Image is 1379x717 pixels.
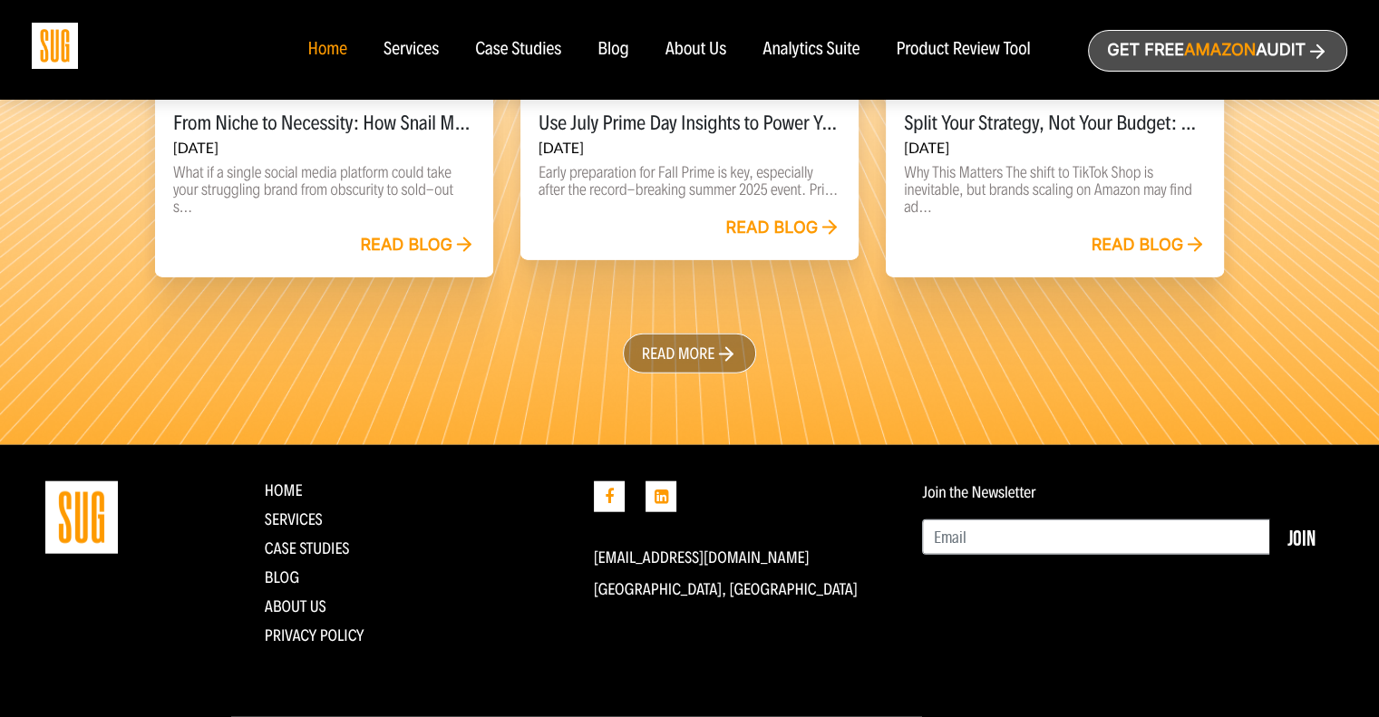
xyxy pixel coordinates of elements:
[904,140,1206,157] h6: [DATE]
[32,23,78,69] img: Sug
[597,40,629,60] a: Blog
[1088,30,1347,72] a: Get freeAmazonAudit
[896,40,1030,60] a: Product Review Tool
[265,538,350,558] a: CASE STUDIES
[1269,519,1334,556] button: Join
[539,140,840,157] h6: [DATE]
[1092,236,1207,256] a: Read blog
[173,140,475,157] h6: [DATE]
[726,218,841,238] a: Read blog
[922,483,1035,501] label: Join the Newsletter
[307,40,346,60] a: Home
[265,596,326,616] a: About Us
[594,580,896,598] p: [GEOGRAPHIC_DATA], [GEOGRAPHIC_DATA]
[539,164,840,199] p: Early preparation for Fall Prime is key, especially after the record-breaking summer 2025 event. ...
[922,519,1270,556] input: Email
[594,547,810,567] a: [EMAIL_ADDRESS][DOMAIN_NAME]
[45,481,118,554] img: Straight Up Growth
[173,164,475,216] p: What if a single social media platform could take your struggling brand from obscurity to sold-ou...
[384,40,439,60] a: Services
[665,40,727,60] a: About Us
[762,40,859,60] a: Analytics Suite
[173,112,475,134] h5: From Niche to Necessity: How Snail Mucin Went Viral on TikTok
[904,164,1206,216] p: Why This Matters The shift to TikTok Shop is inevitable, but brands scaling on Amazon may find ad...
[265,480,303,500] a: Home
[539,112,840,134] h5: Use July Prime Day Insights to Power Your Fall Prime Strategy
[265,567,299,587] a: Blog
[904,112,1206,134] h5: Split Your Strategy, Not Your Budget: Amazon and TikTok Shop Tips
[265,625,364,645] a: Privacy Policy
[623,334,757,373] a: Read more
[1184,41,1256,60] span: Amazon
[360,236,475,256] a: Read blog
[265,509,323,529] a: Services
[475,40,561,60] a: Case Studies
